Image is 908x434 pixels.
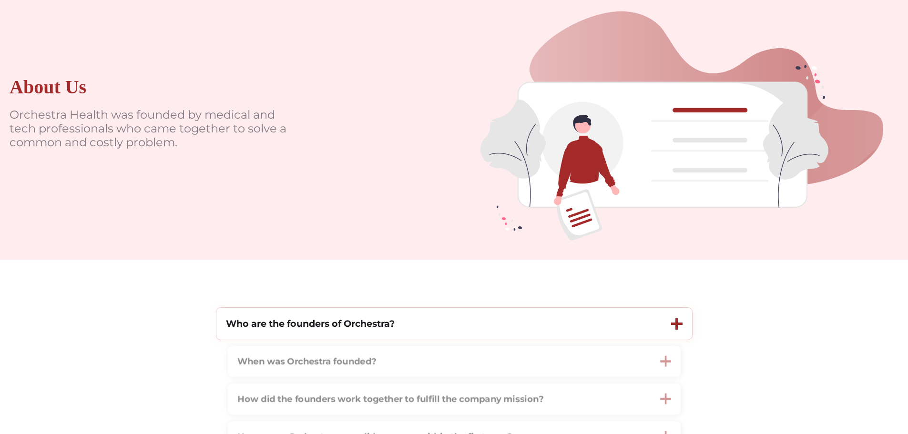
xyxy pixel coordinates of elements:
[10,108,296,149] p: Orchestra Health was founded by medical and tech professionals who came together to solve a commo...
[226,318,395,329] strong: Who are the founders of Orchestra?
[237,356,376,367] strong: When was Orchestra founded?
[237,394,543,404] strong: How did the founders work together to fulfill the company mission?
[10,76,86,99] div: About Us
